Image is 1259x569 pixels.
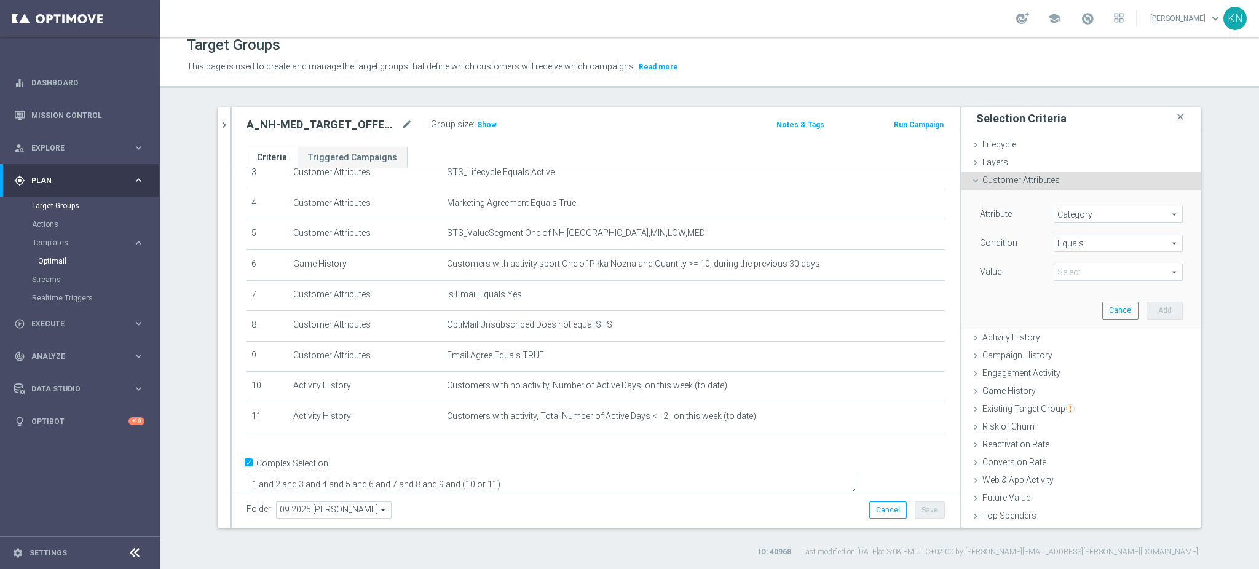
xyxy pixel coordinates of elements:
[759,547,791,557] label: ID: 40968
[982,475,1054,485] span: Web & App Activity
[288,280,442,311] td: Customer Attributes
[14,78,145,88] button: equalizer Dashboard
[247,402,288,433] td: 11
[982,332,1040,342] span: Activity History
[982,175,1060,185] span: Customer Attributes
[14,143,145,153] button: person_search Explore keyboard_arrow_right
[247,372,288,402] td: 10
[31,320,133,328] span: Execute
[32,238,145,248] button: Templates keyboard_arrow_right
[133,350,144,362] i: keyboard_arrow_right
[247,311,288,342] td: 8
[288,402,442,433] td: Activity History
[447,228,705,238] span: STS_ValueSegment One of NH,[GEOGRAPHIC_DATA],MIN,LOW,MED
[187,36,280,54] h1: Target Groups
[893,118,945,131] button: Run Campaign
[447,167,555,178] span: STS_Lifecycle Equals Active
[32,233,159,270] div: Templates
[447,289,522,300] span: Is Email Equals Yes
[256,458,328,469] label: Complex Selection
[32,270,159,289] div: Streams
[982,404,1075,414] span: Existing Target Group
[14,318,133,329] div: Execute
[1102,302,1139,319] button: Cancel
[982,457,1046,467] span: Conversion Rate
[1174,109,1186,125] i: close
[14,319,145,329] button: play_circle_outline Execute keyboard_arrow_right
[14,416,25,427] i: lightbulb
[32,197,159,215] div: Target Groups
[802,547,1198,557] label: Last modified on [DATE] at 3:08 PM UTC+02:00 by [PERSON_NAME][EMAIL_ADDRESS][PERSON_NAME][DOMAIN_...
[14,66,144,99] div: Dashboard
[32,219,128,229] a: Actions
[133,142,144,154] i: keyboard_arrow_right
[32,201,128,211] a: Target Groups
[915,501,945,519] button: Save
[447,198,576,208] span: Marketing Agreement Equals True
[982,511,1036,520] span: Top Spenders
[14,351,145,361] div: track_changes Analyze keyboard_arrow_right
[982,139,1016,149] span: Lifecycle
[14,175,25,186] i: gps_fixed
[982,368,1060,378] span: Engagement Activity
[447,411,756,422] span: Customers with activity, Total Number of Active Days <= 2 , on this week (to date)
[33,239,120,246] span: Templates
[247,341,288,372] td: 9
[431,119,473,130] label: Group size
[1048,12,1061,25] span: school
[982,439,1049,449] span: Reactivation Rate
[247,280,288,311] td: 7
[982,157,1008,167] span: Layers
[133,383,144,394] i: keyboard_arrow_right
[133,318,144,329] i: keyboard_arrow_right
[14,384,145,394] button: Data Studio keyboard_arrow_right
[982,493,1030,503] span: Future Value
[14,111,145,120] button: Mission Control
[12,547,23,559] i: settings
[980,209,1012,219] lable: Attribute
[14,318,25,329] i: play_circle_outline
[447,320,612,330] span: OptiMail Unsubscribed Does not equal STS
[38,252,159,270] div: Optimail
[247,249,288,280] td: 6
[1209,12,1222,25] span: keyboard_arrow_down
[32,293,128,303] a: Realtime Triggers
[982,350,1052,360] span: Campaign History
[298,147,408,168] a: Triggered Campaigns
[288,372,442,402] td: Activity History
[31,385,133,393] span: Data Studio
[473,119,475,130] label: :
[1149,9,1223,28] a: [PERSON_NAME]keyboard_arrow_down
[447,350,544,361] span: Email Agree Equals TRUE
[32,289,159,307] div: Realtime Triggers
[247,219,288,250] td: 5
[32,215,159,233] div: Actions
[288,341,442,372] td: Customer Attributes
[869,501,907,519] button: Cancel
[30,549,67,557] a: Settings
[247,147,298,168] a: Criteria
[14,176,145,186] button: gps_fixed Plan keyboard_arrow_right
[31,177,133,184] span: Plan
[14,77,25,88] i: equalizer
[247,159,288,189] td: 3
[1223,7,1247,30] div: KN
[31,144,133,152] span: Explore
[14,143,133,154] div: Explore
[775,118,826,131] button: Notes & Tags
[31,405,128,438] a: Optibot
[14,417,145,426] button: lightbulb Optibot +10
[288,249,442,280] td: Game History
[288,311,442,342] td: Customer Attributes
[980,266,1001,277] label: Value
[32,275,128,284] a: Streams
[447,380,727,391] span: Customers with no activity, Number of Active Days, on this week (to date)
[133,237,144,249] i: keyboard_arrow_right
[218,107,230,143] button: chevron_right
